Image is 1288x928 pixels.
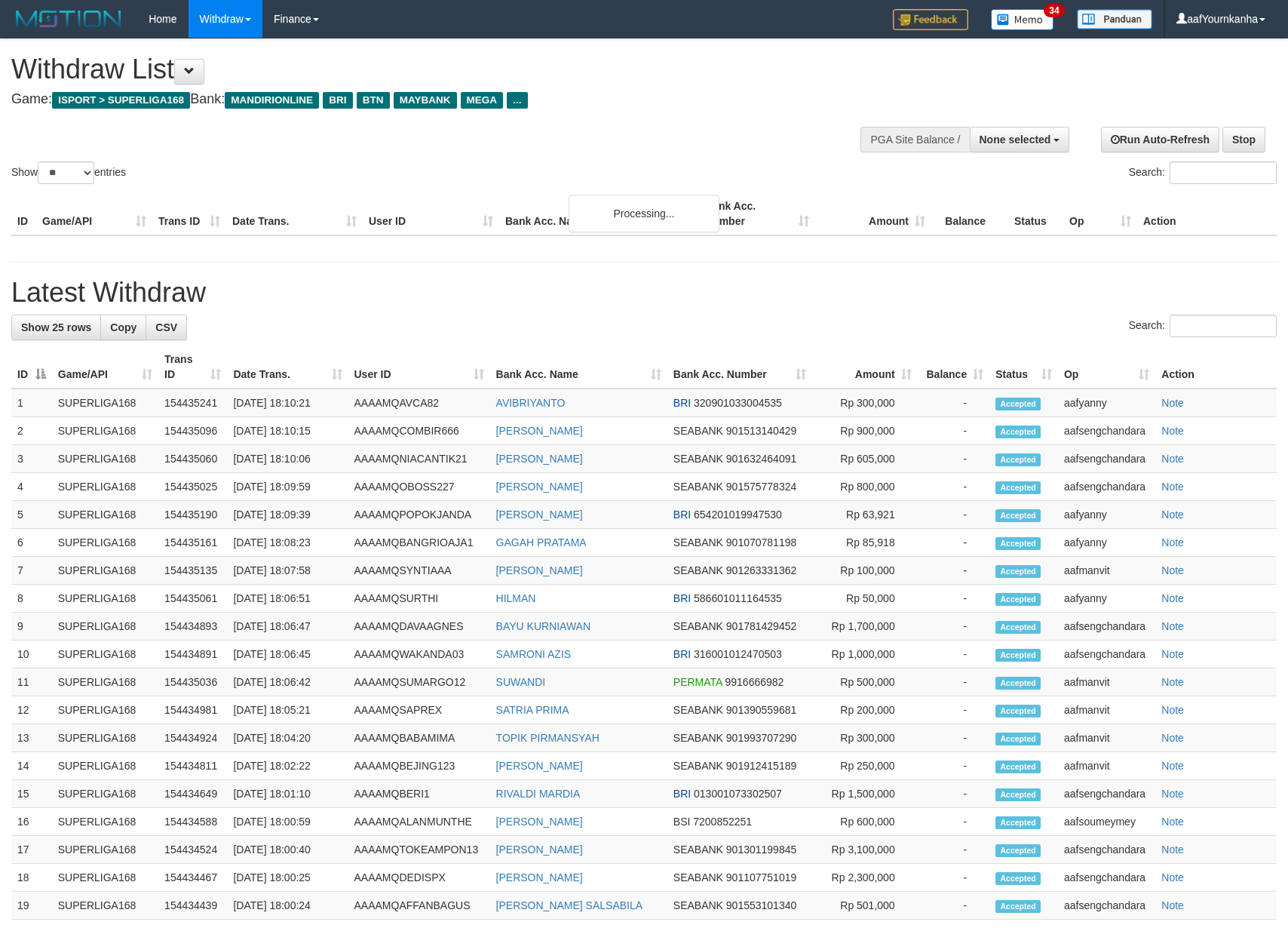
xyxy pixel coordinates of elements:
[569,195,719,232] div: Processing...
[1058,389,1155,417] td: aafyanny
[1058,529,1155,557] td: aafyanny
[496,704,569,716] a: SATRIA PRIMA
[496,425,583,437] a: [PERSON_NAME]
[1161,871,1184,883] a: Note
[812,389,918,417] td: Rp 300,000
[1161,760,1184,772] a: Note
[991,9,1054,30] img: Button%20Memo.svg
[348,696,490,724] td: AAAAMQSAPREX
[1161,592,1184,604] a: Note
[227,501,348,529] td: [DATE] 18:09:39
[694,648,782,660] span: Copy 316001012470503 to clipboard
[52,892,158,920] td: SUPERLIGA168
[918,668,990,696] td: -
[812,724,918,752] td: Rp 300,000
[995,649,1041,662] span: Accepted
[815,192,931,235] th: Amount
[1058,836,1155,864] td: aafsengchandara
[11,389,52,417] td: 1
[995,788,1041,801] span: Accepted
[812,668,918,696] td: Rp 500,000
[11,92,844,107] h4: Game: Bank:
[158,836,227,864] td: 154434524
[1161,620,1184,632] a: Note
[52,780,158,808] td: SUPERLIGA168
[461,92,504,109] span: MEGA
[918,346,990,389] th: Balance: activate to sort column ascending
[11,445,52,473] td: 3
[1161,453,1184,465] a: Note
[348,892,490,920] td: AAAAMQAFFANBAGUS
[812,501,918,529] td: Rp 63,921
[348,836,490,864] td: AAAAMQTOKEAMPON13
[363,192,499,235] th: User ID
[158,808,227,836] td: 154434588
[348,613,490,641] td: AAAAMQDAVAAGNES
[1058,346,1155,389] th: Op: activate to sort column ascending
[1058,501,1155,529] td: aafyanny
[348,724,490,752] td: AAAAMQBABAMIMA
[496,536,587,549] a: GAGAH PRATAMA
[227,557,348,585] td: [DATE] 18:07:58
[918,724,990,752] td: -
[1161,509,1184,521] a: Note
[995,537,1041,550] span: Accepted
[11,696,52,724] td: 12
[227,836,348,864] td: [DATE] 18:00:40
[496,481,583,493] a: [PERSON_NAME]
[726,620,796,632] span: Copy 901781429452 to clipboard
[918,836,990,864] td: -
[348,752,490,780] td: AAAAMQBEJING123
[227,864,348,892] td: [DATE] 18:00:25
[1170,315,1277,337] input: Search:
[11,315,101,340] a: Show 25 rows
[812,892,918,920] td: Rp 501,000
[52,557,158,585] td: SUPERLIGA168
[918,808,990,836] td: -
[673,871,723,883] span: SEABANK
[812,613,918,641] td: Rp 1,700,000
[11,192,36,235] th: ID
[52,668,158,696] td: SUPERLIGA168
[507,92,527,109] span: ...
[158,557,227,585] td: 154435135
[152,192,226,235] th: Trans ID
[496,648,572,660] a: SAMRONI AZIS
[1058,585,1155,613] td: aafyanny
[52,641,158,668] td: SUPERLIGA168
[21,321,91,333] span: Show 25 rows
[496,760,583,772] a: [PERSON_NAME]
[52,864,158,892] td: SUPERLIGA168
[11,473,52,501] td: 4
[694,397,782,409] span: Copy 320901033004535 to clipboard
[1058,473,1155,501] td: aafsengchandara
[52,585,158,613] td: SUPERLIGA168
[812,641,918,668] td: Rp 1,000,000
[970,127,1070,152] button: None selected
[227,752,348,780] td: [DATE] 18:02:22
[227,780,348,808] td: [DATE] 18:01:10
[812,529,918,557] td: Rp 85,918
[496,620,591,632] a: BAYU KURNIAWAN
[1161,704,1184,716] a: Note
[1058,417,1155,445] td: aafsengchandara
[52,752,158,780] td: SUPERLIGA168
[11,585,52,613] td: 8
[918,696,990,724] td: -
[1063,192,1137,235] th: Op
[673,564,723,576] span: SEABANK
[1008,192,1063,235] th: Status
[995,398,1041,410] span: Accepted
[694,509,782,521] span: Copy 654201019947530 to clipboard
[995,733,1041,745] span: Accepted
[227,445,348,473] td: [DATE] 18:10:06
[1170,161,1277,184] input: Search:
[812,696,918,724] td: Rp 200,000
[812,346,918,389] th: Amount: activate to sort column ascending
[1161,843,1184,856] a: Note
[1161,732,1184,744] a: Note
[348,585,490,613] td: AAAAMQSURTHI
[918,641,990,668] td: -
[227,641,348,668] td: [DATE] 18:06:45
[1161,899,1184,911] a: Note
